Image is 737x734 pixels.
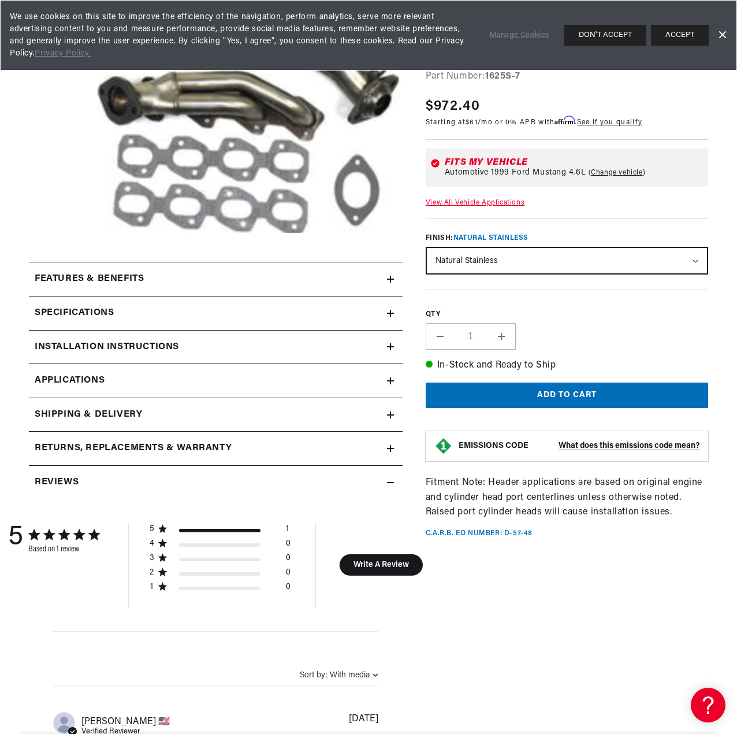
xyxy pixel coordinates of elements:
div: 5 [8,522,23,554]
button: Write A Review [339,554,423,576]
a: See if you qualify - Learn more about Affirm Financing (opens in modal) [577,119,642,126]
h2: Installation instructions [35,340,179,355]
summary: Features & Benefits [29,262,403,296]
div: 3 [149,553,154,564]
div: 2 [149,568,154,578]
div: 2 star by 0 reviews [149,568,291,582]
span: Sort by: [300,671,327,680]
label: Finish: [426,233,708,243]
div: 0 [286,539,291,553]
div: Part Number: [426,69,708,84]
summary: Installation instructions [29,331,403,364]
button: Add to cart [426,383,708,409]
div: 5 star by 1 reviews [149,524,291,539]
div: 0 [286,582,291,596]
a: Manage Cookies [490,29,549,42]
p: C.A.R.B. EO Number: D-57-48 [426,529,533,539]
span: $972.40 [426,96,480,117]
a: Dismiss Banner [713,27,731,44]
a: Change vehicle [589,168,646,177]
span: We use cookies on this site to improve the efficiency of the navigation, perform analytics, serve... [10,11,474,60]
div: 4 star by 0 reviews [149,539,291,553]
h2: Returns, Replacements & Warranty [35,441,232,456]
a: Applications [29,364,403,398]
div: Fitment Note: Header applications are based on original engine and cylinder head port centerlines... [426,1,708,539]
span: $61 [466,119,478,126]
span: Natural Stainless [453,235,528,242]
p: Starting at /mo or 0% APR with . [426,117,642,128]
div: 0 [286,553,291,568]
h2: Reviews [35,475,79,490]
h2: Features & Benefits [35,272,144,287]
div: 3 star by 0 reviews [149,553,291,568]
div: 4 [149,539,154,549]
span: Clifford D. [81,716,170,726]
button: DON'T ACCEPT [564,25,646,46]
button: ACCEPT [651,25,709,46]
div: Based on 1 review [29,545,99,554]
a: Privacy Policy. [35,49,91,58]
button: EMISSIONS CODEWhat does this emissions code mean? [459,441,699,451]
p: In-Stock and Ready to Ship [426,358,708,373]
div: 5 [149,524,154,535]
div: 1 star by 0 reviews [149,582,291,596]
strong: 1625S-7 [485,72,520,81]
h2: Specifications [35,306,114,321]
strong: EMISSIONS CODE [459,442,528,450]
div: With media [330,671,370,680]
img: Emissions code [434,437,453,455]
span: Applications [35,373,105,388]
strong: What does this emissions code mean? [559,442,699,450]
a: View All Vehicle Applications [426,199,524,206]
summary: Shipping & Delivery [29,398,403,432]
div: [DATE] [349,714,378,724]
h2: Shipping & Delivery [35,407,142,422]
label: QTY [426,310,708,320]
media-gallery: Gallery Viewer [29,1,403,239]
div: 1 [286,524,289,539]
div: Fits my vehicle [445,158,703,167]
div: 0 [286,568,291,582]
summary: Reviews [29,466,403,499]
span: Affirm [554,116,575,125]
button: Sort by:With media [300,671,378,680]
summary: Specifications [29,296,403,330]
div: 1 [149,582,154,592]
span: Automotive 1999 Ford Mustang 4.6L [445,168,586,177]
summary: Returns, Replacements & Warranty [29,432,403,465]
